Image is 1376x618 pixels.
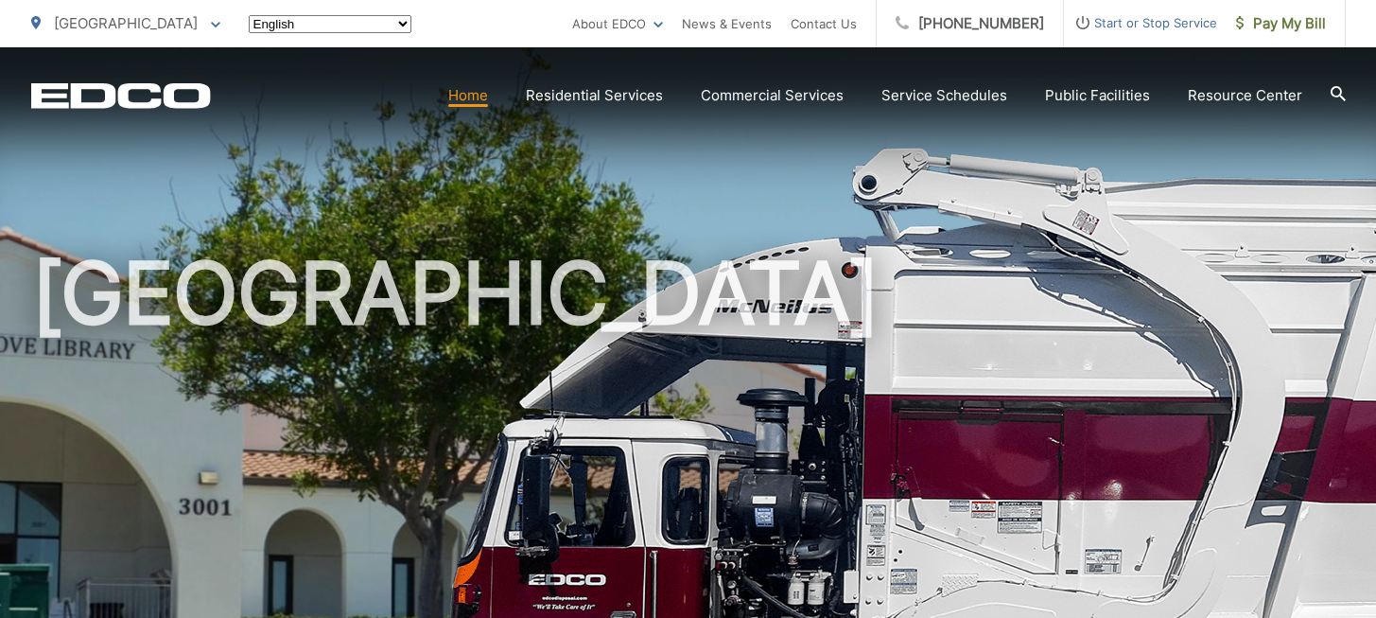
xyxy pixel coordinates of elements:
a: Commercial Services [701,84,844,107]
span: Pay My Bill [1236,12,1326,35]
a: Service Schedules [881,84,1007,107]
span: [GEOGRAPHIC_DATA] [54,14,198,32]
select: Select a language [249,15,411,33]
a: Resource Center [1188,84,1302,107]
a: About EDCO [572,12,663,35]
a: Residential Services [526,84,663,107]
a: Public Facilities [1045,84,1150,107]
a: Contact Us [791,12,857,35]
a: News & Events [682,12,772,35]
a: EDCD logo. Return to the homepage. [31,82,211,109]
a: Home [448,84,488,107]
